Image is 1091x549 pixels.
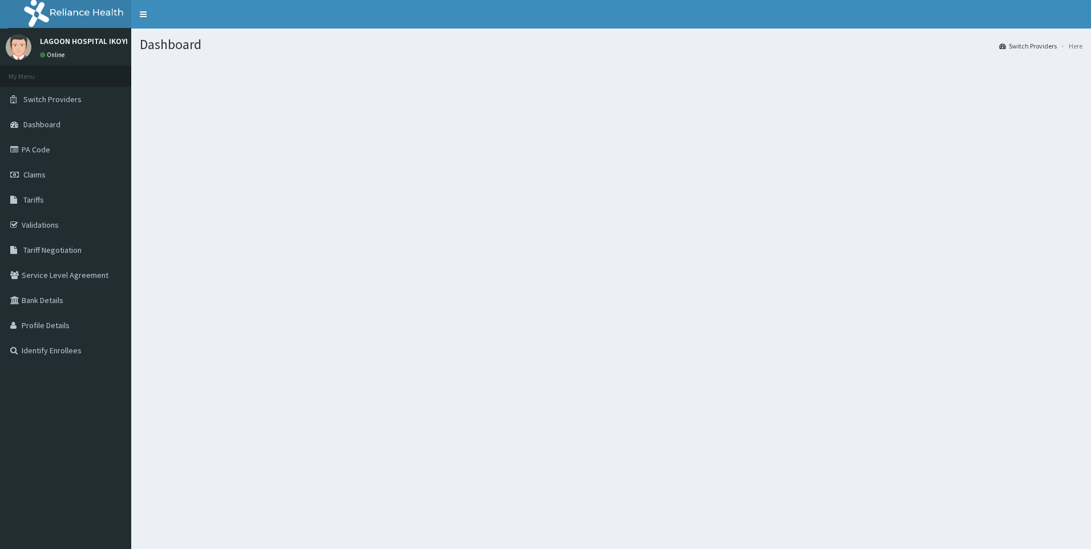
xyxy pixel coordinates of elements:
[1058,41,1082,51] li: Here
[999,41,1057,51] a: Switch Providers
[23,245,82,255] span: Tariff Negotiation
[40,37,128,45] p: LAGOON HOSPITAL IKOYI
[23,169,46,180] span: Claims
[6,34,31,60] img: User Image
[23,94,82,104] span: Switch Providers
[40,51,67,59] a: Online
[23,195,44,205] span: Tariffs
[140,37,1082,52] h1: Dashboard
[23,119,60,130] span: Dashboard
